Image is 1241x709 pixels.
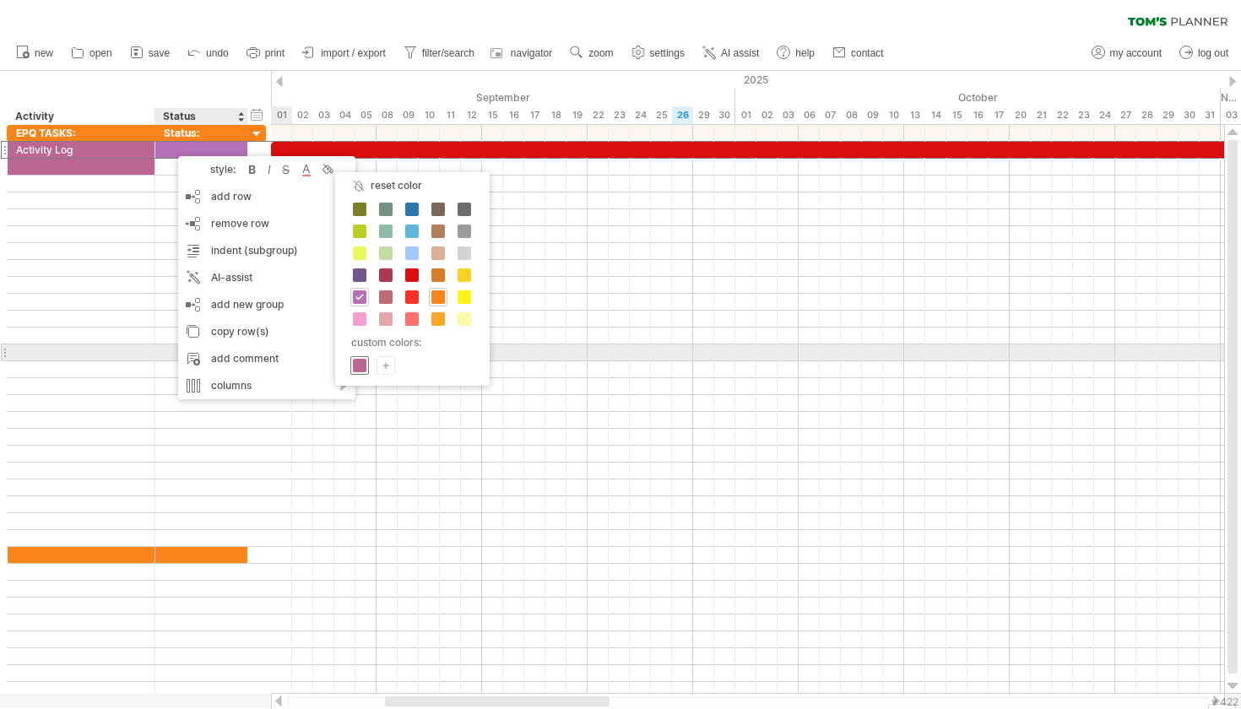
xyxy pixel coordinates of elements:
[799,106,820,124] div: Monday, 6 October 2025
[1031,106,1052,124] div: Tuesday, 21 October 2025
[482,106,503,124] div: Monday, 15 September 2025
[461,106,482,124] div: Friday, 12 September 2025
[292,106,313,124] div: Tuesday, 2 September 2025
[588,47,613,59] span: zoom
[419,106,440,124] div: Wednesday, 10 September 2025
[16,142,146,158] div: Activity Log
[178,345,355,372] div: add comment
[1136,106,1157,124] div: Tuesday, 28 October 2025
[164,125,239,141] div: Status:
[67,42,117,64] a: open
[1198,47,1228,59] span: log out
[1175,42,1233,64] a: log out
[1087,42,1167,64] a: my account
[126,42,175,64] a: save
[946,106,967,124] div: Wednesday, 15 October 2025
[503,106,524,124] div: Tuesday, 16 September 2025
[355,106,377,124] div: Friday, 5 September 2025
[756,106,778,124] div: Thursday, 2 October 2025
[778,106,799,124] div: Friday, 3 October 2025
[851,47,884,59] span: contact
[178,291,355,318] div: add new group
[377,106,398,124] div: Monday, 8 September 2025
[904,106,925,124] div: Monday, 13 October 2025
[265,47,285,59] span: print
[735,106,756,124] div: Wednesday, 1 October 2025
[609,106,630,124] div: Tuesday, 23 September 2025
[89,47,112,59] span: open
[488,42,557,64] a: navigator
[1200,106,1221,124] div: Friday, 31 October 2025
[1052,106,1073,124] div: Wednesday, 22 October 2025
[16,125,146,141] div: EPQ TASKS:
[650,47,685,59] span: settings
[1157,106,1179,124] div: Wednesday, 29 October 2025
[35,47,53,59] span: new
[211,217,269,230] span: remove row
[334,106,355,124] div: Thursday, 4 September 2025
[422,47,474,59] span: filter/search
[313,106,334,124] div: Wednesday, 3 September 2025
[1211,695,1238,708] div: v 422
[1010,106,1031,124] div: Monday, 20 October 2025
[398,106,419,124] div: Tuesday, 9 September 2025
[566,42,618,64] a: zoom
[672,106,693,124] div: Friday, 26 September 2025
[511,47,552,59] span: navigator
[178,237,355,264] div: indent (subgroup)
[178,318,355,345] div: copy row(s)
[206,47,229,59] span: undo
[1179,106,1200,124] div: Thursday, 30 October 2025
[989,106,1010,124] div: Friday, 17 October 2025
[1094,106,1115,124] div: Friday, 24 October 2025
[841,106,862,124] div: Wednesday, 8 October 2025
[698,42,764,64] a: AI assist
[178,372,355,399] div: columns
[627,42,690,64] a: settings
[714,106,735,124] div: Tuesday, 30 September 2025
[820,106,841,124] div: Tuesday, 7 October 2025
[185,163,244,176] div: style:
[862,106,883,124] div: Thursday, 9 October 2025
[178,183,355,210] div: add row
[335,172,490,199] div: reset color
[883,106,904,124] div: Friday, 10 October 2025
[183,42,234,64] a: undo
[721,47,759,59] span: AI assist
[1115,106,1136,124] div: Monday, 27 October 2025
[321,47,386,59] span: import / export
[377,357,394,373] div: +
[566,106,588,124] div: Friday, 19 September 2025
[795,47,815,59] span: help
[772,42,820,64] a: help
[524,106,545,124] div: Wednesday, 17 September 2025
[271,106,292,124] div: Monday, 1 September 2025
[651,106,672,124] div: Thursday, 25 September 2025
[399,42,480,64] a: filter/search
[1110,47,1162,59] span: my account
[149,47,170,59] span: save
[828,42,889,64] a: contact
[1208,704,1236,709] div: Show Legend
[344,331,476,354] div: custom colors:
[440,106,461,124] div: Thursday, 11 September 2025
[1073,106,1094,124] div: Thursday, 23 October 2025
[178,264,355,291] div: AI-assist
[298,42,391,64] a: import / export
[545,106,566,124] div: Thursday, 18 September 2025
[630,106,651,124] div: Wednesday, 24 September 2025
[588,106,609,124] div: Monday, 22 September 2025
[693,106,714,124] div: Monday, 29 September 2025
[967,106,989,124] div: Thursday, 16 October 2025
[242,42,290,64] a: print
[735,89,1221,106] div: October 2025
[271,89,735,106] div: September 2025
[163,108,238,125] div: Status
[15,108,145,125] div: Activity
[925,106,946,124] div: Tuesday, 14 October 2025
[12,42,58,64] a: new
